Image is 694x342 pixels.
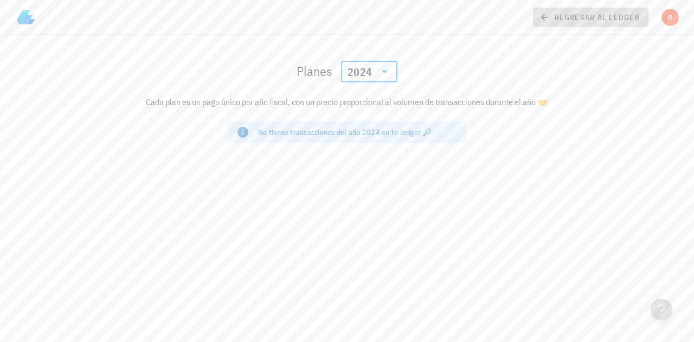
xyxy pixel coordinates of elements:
h2: Planes [297,62,332,80]
div: 2024 [348,67,372,78]
div: avatar [661,9,679,26]
img: LedgiFi [17,9,35,26]
div: 2024 [341,61,397,82]
div: No tienes transacciones del año 2024 en tu ledger 🔎 [258,127,458,138]
span: regresar al ledger [542,12,640,22]
a: regresar al ledger [533,8,648,27]
div: Cada plan es un pago único por año fiscal, con un precio proporcional al volumen de transacciones... [26,89,669,115]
